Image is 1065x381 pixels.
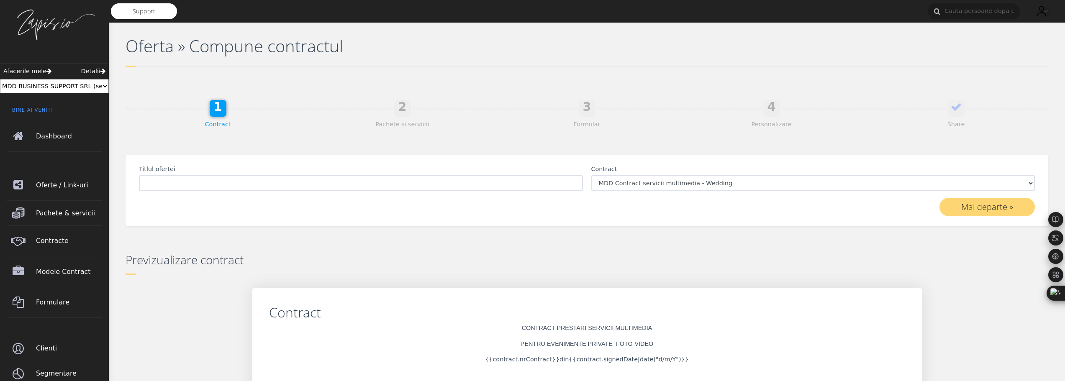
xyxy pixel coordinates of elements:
[36,174,102,197] span: Oferte / Link-uri
[36,202,102,225] span: Pachete & servicii
[7,287,102,318] a: Formulare
[81,67,105,76] a: Detalii
[7,201,102,225] a: Pachete & servicii
[126,253,1048,274] h3: Previzualizare contract
[679,117,864,133] a: 4Personalizare
[36,125,102,148] span: Dashboard
[126,36,583,56] h1: Oferta » Compune contractul
[36,260,102,284] span: Modele Contract
[111,3,177,19] a: Support
[521,340,653,347] strong: PENTRU EVENIMENTE PRIVATE FOTO-VIDEO
[126,117,310,133] a: 1Contract
[269,355,905,364] p: din
[36,337,102,360] span: Clienti
[36,229,102,253] span: Contracte
[269,304,905,320] h2: Contract
[7,107,102,120] span: Bine ai venit!
[485,356,559,363] strong: {{contract.nrContract}}
[1033,3,1050,20] img: I feel cool today!
[139,165,175,174] label: Titlul ofertei
[310,117,495,133] a: 2Pachete si servicii
[495,117,679,133] a: 3Formular
[7,256,102,287] a: Modele Contract
[591,165,617,174] label: Contract
[522,325,652,331] strong: CONTRACT PRESTARI SERVICII MULTIMEDIA
[7,226,102,256] a: Contracte
[7,121,102,152] a: Dashboard
[7,336,102,361] a: Clienti
[569,356,689,363] strong: {{contract.signedDate|date("d/m/Y")}}
[36,291,102,314] span: Formulare
[928,3,1020,19] input: Cauta persoane dupa email
[3,67,51,76] a: Afacerile mele
[864,117,1048,133] a: Share
[13,8,96,41] img: Zapis.io
[7,170,102,200] a: Oferte / Link-uri
[939,198,1035,216] button: Mai departe »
